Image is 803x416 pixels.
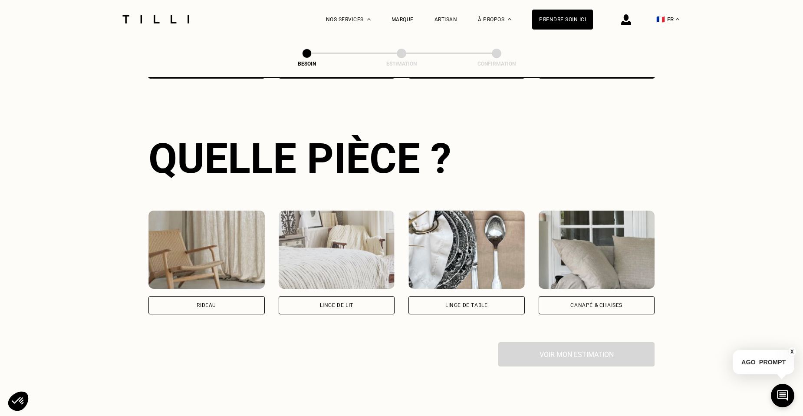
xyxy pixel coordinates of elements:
img: Menu déroulant [367,18,371,20]
div: Confirmation [453,61,540,67]
a: Prendre soin ici [532,10,593,30]
img: Logo du service de couturière Tilli [119,15,192,23]
img: Menu déroulant à propos [508,18,511,20]
img: Tilli retouche votre Canapé & chaises [539,211,655,289]
img: Tilli retouche votre Linge de table [408,211,525,289]
div: Linge de table [445,303,487,308]
button: X [788,347,796,357]
div: Estimation [358,61,445,67]
span: 🇫🇷 [656,15,665,23]
img: menu déroulant [676,18,679,20]
img: Tilli retouche votre Linge de lit [279,211,395,289]
img: icône connexion [621,14,631,25]
div: Besoin [263,61,350,67]
a: Marque [392,17,414,23]
img: Tilli retouche votre Rideau [148,211,265,289]
p: AGO_PROMPT [733,350,794,374]
div: Quelle pièce ? [148,134,655,183]
a: Artisan [434,17,457,23]
div: Linge de lit [320,303,353,308]
div: Rideau [197,303,216,308]
div: Canapé & chaises [570,303,622,308]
